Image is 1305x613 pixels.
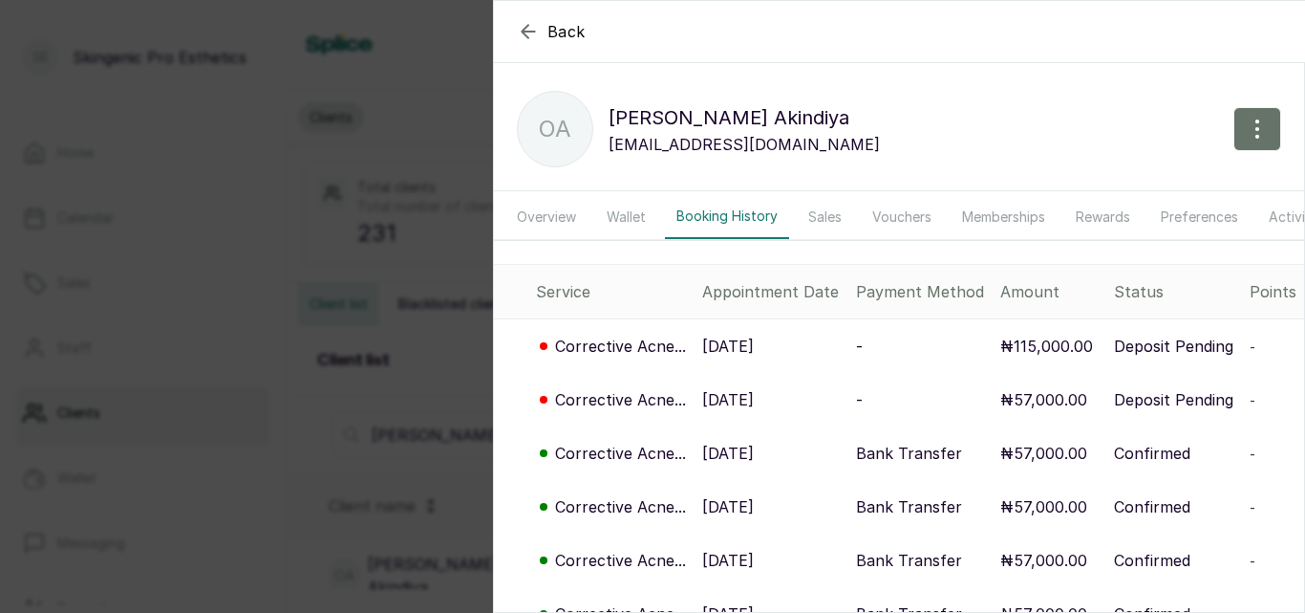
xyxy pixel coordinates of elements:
p: OA [539,112,571,146]
p: [DATE] [702,442,754,465]
button: Sales [797,195,853,239]
span: - [1250,339,1255,355]
p: [DATE] [702,335,754,358]
p: ₦57,000.00 [1000,495,1087,518]
p: [DATE] [702,549,754,572]
p: Confirmed [1114,549,1190,572]
p: [DATE] [702,495,754,518]
p: [DATE] [702,388,754,411]
p: ₦57,000.00 [1000,549,1087,572]
p: Deposit Pending [1114,335,1233,358]
p: ₦57,000.00 [1000,442,1087,465]
span: - [1250,499,1255,515]
p: Confirmed [1114,495,1190,518]
p: Corrective Acne... [555,335,686,358]
p: ₦115,000.00 [1000,335,1093,358]
p: Bank Transfer [856,495,962,518]
button: Vouchers [861,195,943,239]
p: Corrective Acne... [555,388,686,411]
button: Back [517,20,586,43]
span: Back [547,20,586,43]
p: - [856,335,863,358]
div: Status [1114,280,1234,303]
button: Rewards [1064,195,1142,239]
span: - [1250,553,1255,569]
p: Corrective Acne... [555,549,686,572]
div: Service [536,280,687,303]
div: Points [1250,280,1297,303]
p: ₦57,000.00 [1000,388,1087,411]
p: Bank Transfer [856,549,962,572]
button: Booking History [665,195,789,239]
span: - [1250,392,1255,408]
p: - [856,388,863,411]
p: [EMAIL_ADDRESS][DOMAIN_NAME] [609,133,880,156]
button: Overview [505,195,588,239]
div: Appointment Date [702,280,840,303]
div: Payment Method [856,280,985,303]
p: Corrective Acne... [555,495,686,518]
p: [PERSON_NAME] Akindiya [609,102,880,133]
button: Wallet [595,195,657,239]
p: Deposit Pending [1114,388,1233,411]
div: Amount [1000,280,1099,303]
button: Memberships [951,195,1057,239]
p: Bank Transfer [856,442,962,465]
p: Confirmed [1114,442,1190,465]
span: - [1250,446,1255,462]
p: Corrective Acne... [555,442,686,465]
button: Preferences [1149,195,1250,239]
